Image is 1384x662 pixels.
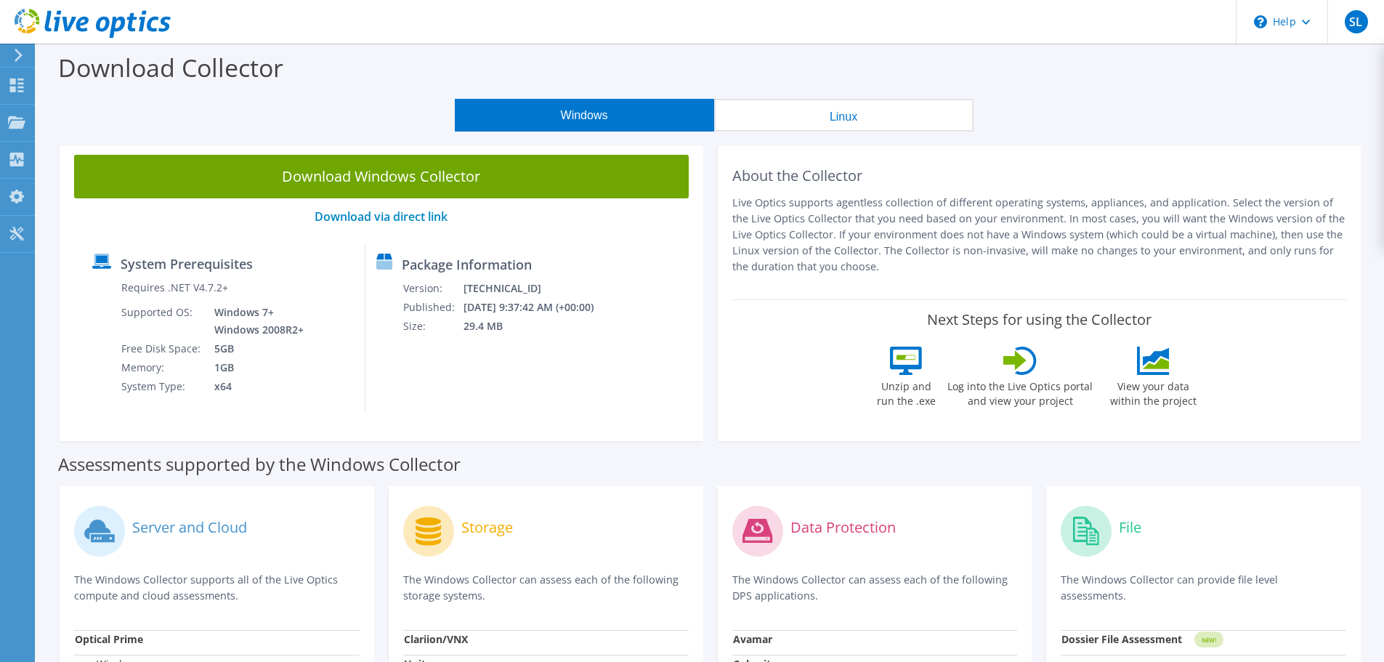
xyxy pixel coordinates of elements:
[121,257,253,271] label: System Prerequisites
[203,303,307,339] td: Windows 7+ Windows 2008R2+
[404,632,468,646] strong: Clariion/VNX
[402,279,463,298] td: Version:
[873,375,939,408] label: Unzip and run the .exe
[58,51,283,84] label: Download Collector
[733,632,772,646] strong: Avamar
[463,298,613,317] td: [DATE] 9:37:42 AM (+00:00)
[315,209,448,225] a: Download via direct link
[927,311,1152,328] label: Next Steps for using the Collector
[1101,375,1205,408] label: View your data within the project
[74,572,360,604] p: The Windows Collector supports all of the Live Optics compute and cloud assessments.
[732,572,1018,604] p: The Windows Collector can assess each of the following DPS applications.
[121,377,203,396] td: System Type:
[461,520,513,535] label: Storage
[203,339,307,358] td: 5GB
[714,99,974,132] button: Linux
[74,155,689,198] a: Download Windows Collector
[75,632,143,646] strong: Optical Prime
[1202,636,1216,644] tspan: NEW!
[1119,520,1141,535] label: File
[402,257,532,272] label: Package Information
[732,167,1347,185] h2: About the Collector
[121,303,203,339] td: Supported OS:
[203,358,307,377] td: 1GB
[121,280,228,295] label: Requires .NET V4.7.2+
[58,457,461,472] label: Assessments supported by the Windows Collector
[121,358,203,377] td: Memory:
[121,339,203,358] td: Free Disk Space:
[1345,10,1368,33] span: SL
[1254,15,1267,28] svg: \n
[203,377,307,396] td: x64
[790,520,896,535] label: Data Protection
[455,99,714,132] button: Windows
[132,520,247,535] label: Server and Cloud
[1061,572,1346,604] p: The Windows Collector can provide file level assessments.
[402,298,463,317] td: Published:
[402,317,463,336] td: Size:
[463,317,613,336] td: 29.4 MB
[732,195,1347,275] p: Live Optics supports agentless collection of different operating systems, appliances, and applica...
[947,375,1093,408] label: Log into the Live Optics portal and view your project
[403,572,689,604] p: The Windows Collector can assess each of the following storage systems.
[1061,632,1182,646] strong: Dossier File Assessment
[463,279,613,298] td: [TECHNICAL_ID]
